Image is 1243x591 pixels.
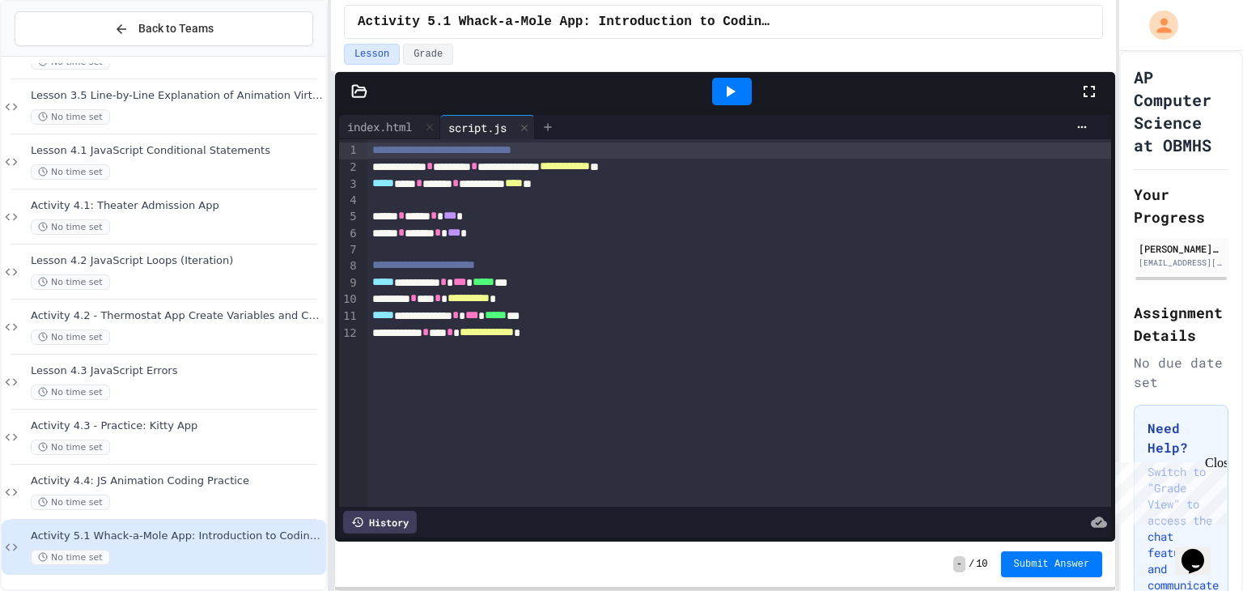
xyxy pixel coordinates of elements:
[339,258,359,275] div: 8
[31,164,110,180] span: No time set
[440,119,515,136] div: script.js
[1134,66,1228,156] h1: AP Computer Science at OBMHS
[339,242,359,258] div: 7
[1134,353,1228,392] div: No due date set
[31,385,110,400] span: No time set
[339,159,359,176] div: 2
[31,330,110,345] span: No time set
[31,474,323,488] span: Activity 4.4: JS Animation Coding Practice
[1175,526,1227,575] iframe: chat widget
[953,556,965,572] span: -
[339,193,359,209] div: 4
[31,219,110,235] span: No time set
[31,440,110,455] span: No time set
[339,226,359,243] div: 6
[1134,183,1228,228] h2: Your Progress
[31,550,110,565] span: No time set
[31,109,110,125] span: No time set
[969,558,974,571] span: /
[403,44,453,65] button: Grade
[1139,257,1224,269] div: [EMAIL_ADDRESS][DOMAIN_NAME]
[339,308,359,325] div: 11
[339,325,359,342] div: 12
[138,20,214,37] span: Back to Teams
[339,291,359,308] div: 10
[31,199,323,213] span: Activity 4.1: Theater Admission App
[339,275,359,292] div: 9
[976,558,987,571] span: 10
[358,12,772,32] span: Activity 5.1 Whack-a-Mole App: Introduction to Coding a Complete Create Performance Task
[6,6,112,103] div: Chat with us now!Close
[15,11,313,46] button: Back to Teams
[1132,6,1182,44] div: My Account
[1014,558,1090,571] span: Submit Answer
[31,309,323,323] span: Activity 4.2 - Thermostat App Create Variables and Conditionals
[339,118,420,135] div: index.html
[339,209,359,226] div: 5
[31,419,323,433] span: Activity 4.3 - Practice: Kitty App
[31,274,110,290] span: No time set
[339,142,359,159] div: 1
[440,115,535,139] div: script.js
[344,44,400,65] button: Lesson
[31,364,323,378] span: Lesson 4.3 JavaScript Errors
[339,115,440,139] div: index.html
[31,89,323,103] span: Lesson 3.5 Line-by-Line Explanation of Animation Virtual Aquarium
[343,511,417,534] div: History
[1109,456,1227,525] iframe: chat widget
[1001,551,1103,577] button: Submit Answer
[1134,301,1228,347] h2: Assignment Details
[31,254,323,268] span: Lesson 4.2 JavaScript Loops (Iteration)
[31,144,323,158] span: Lesson 4.1 JavaScript Conditional Statements
[31,529,323,543] span: Activity 5.1 Whack-a-Mole App: Introduction to Coding a Complete Create Performance Task
[31,495,110,510] span: No time set
[1139,241,1224,256] div: [PERSON_NAME] [PERSON_NAME]
[1148,419,1215,457] h3: Need Help?
[339,176,359,193] div: 3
